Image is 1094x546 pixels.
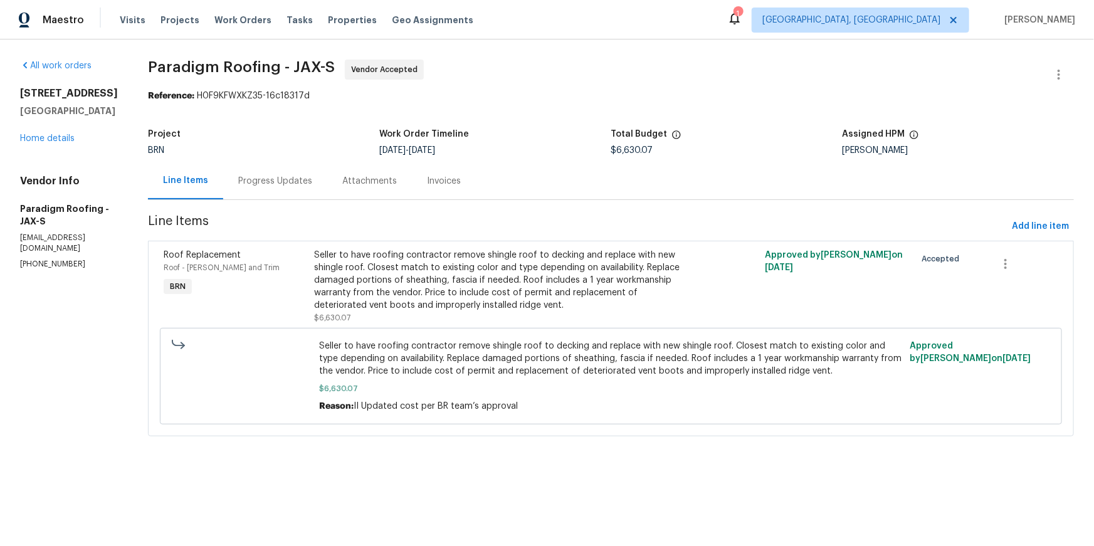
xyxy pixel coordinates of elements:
[409,146,435,155] span: [DATE]
[734,8,742,20] div: 1
[922,253,964,265] span: Accepted
[20,233,118,254] p: [EMAIL_ADDRESS][DOMAIN_NAME]
[238,175,312,187] div: Progress Updates
[320,340,903,377] span: Seller to have roofing contractor remove shingle roof to decking and replace with new shingle roo...
[320,402,354,411] span: Reason:
[314,314,350,322] span: $6,630.07
[843,146,1074,155] div: [PERSON_NAME]
[148,60,335,75] span: Paradigm Roofing - JAX-S
[314,249,683,312] div: Seller to have roofing contractor remove shingle roof to decking and replace with new shingle roo...
[148,92,194,100] b: Reference:
[910,342,1031,363] span: Approved by [PERSON_NAME] on
[328,14,377,26] span: Properties
[214,14,271,26] span: Work Orders
[354,402,518,411] span: II Updated cost per BR team’s approval
[379,130,469,139] h5: Work Order Timeline
[1003,354,1031,363] span: [DATE]
[351,63,423,76] span: Vendor Accepted
[379,146,435,155] span: -
[611,130,668,139] h5: Total Budget
[43,14,84,26] span: Maestro
[20,105,118,117] h5: [GEOGRAPHIC_DATA]
[20,202,118,228] h5: Paradigm Roofing - JAX-S
[165,280,191,293] span: BRN
[148,130,181,139] h5: Project
[379,146,406,155] span: [DATE]
[148,90,1074,102] div: H0F9KFWXKZ35-16c18317d
[163,174,208,187] div: Line Items
[20,259,118,270] p: [PHONE_NUMBER]
[148,146,164,155] span: BRN
[611,146,653,155] span: $6,630.07
[843,130,905,139] h5: Assigned HPM
[287,16,313,24] span: Tasks
[20,87,118,100] h2: [STREET_ADDRESS]
[762,14,940,26] span: [GEOGRAPHIC_DATA], [GEOGRAPHIC_DATA]
[671,130,681,146] span: The total cost of line items that have been proposed by Opendoor. This sum includes line items th...
[164,251,241,260] span: Roof Replacement
[320,382,903,395] span: $6,630.07
[20,61,92,70] a: All work orders
[120,14,145,26] span: Visits
[909,130,919,146] span: The hpm assigned to this work order.
[148,215,1007,238] span: Line Items
[164,264,280,271] span: Roof - [PERSON_NAME] and Trim
[20,175,118,187] h4: Vendor Info
[342,175,397,187] div: Attachments
[160,14,199,26] span: Projects
[392,14,473,26] span: Geo Assignments
[1012,219,1069,234] span: Add line item
[1007,215,1074,238] button: Add line item
[765,263,793,272] span: [DATE]
[20,134,75,143] a: Home details
[999,14,1075,26] span: [PERSON_NAME]
[427,175,461,187] div: Invoices
[765,251,903,272] span: Approved by [PERSON_NAME] on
